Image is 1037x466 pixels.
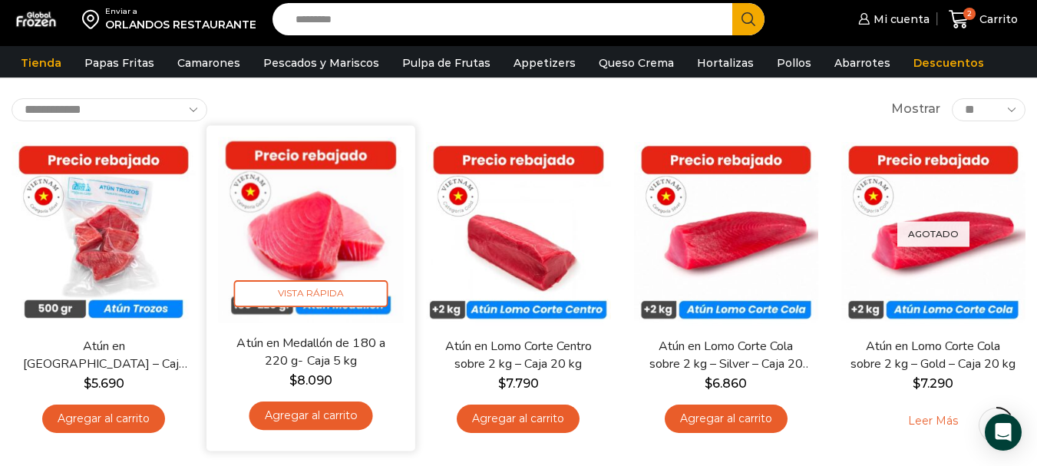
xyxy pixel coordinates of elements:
[13,48,69,78] a: Tienda
[105,6,256,17] div: Enviar a
[705,376,712,391] span: $
[850,338,1016,373] a: Atún en Lomo Corte Cola sobre 2 kg – Gold – Caja 20 kg
[827,48,898,78] a: Abarrotes
[256,48,387,78] a: Pescados y Mariscos
[891,101,940,118] span: Mostrar
[227,334,395,370] a: Atún en Medallón de 180 a 220 g- Caja 5 kg
[435,338,601,373] a: Atún en Lomo Corte Centro sobre 2 kg – Caja 20 kg
[12,98,207,121] select: Pedido de la tienda
[249,402,373,430] a: Agregar al carrito: “Atún en Medallón de 180 a 220 g- Caja 5 kg”
[170,48,248,78] a: Camarones
[591,48,682,78] a: Queso Crema
[643,338,809,373] a: Atún en Lomo Corte Cola sobre 2 kg – Silver – Caja 20 kg
[665,405,788,433] a: Agregar al carrito: “Atún en Lomo Corte Cola sobre 2 kg - Silver - Caja 20 kg”
[897,221,969,246] p: Agotado
[289,373,332,388] bdi: 8.090
[976,12,1018,27] span: Carrito
[82,6,105,32] img: address-field-icon.svg
[506,48,583,78] a: Appetizers
[769,48,819,78] a: Pollos
[289,373,297,388] span: $
[945,2,1022,38] a: 2 Carrito
[234,280,388,307] span: Vista Rápida
[498,376,506,391] span: $
[985,414,1022,451] div: Open Intercom Messenger
[77,48,162,78] a: Papas Fritas
[906,48,992,78] a: Descuentos
[21,338,187,373] a: Atún en [GEOGRAPHIC_DATA] – Caja 10 kg
[84,376,124,391] bdi: 5.690
[84,376,91,391] span: $
[870,12,930,27] span: Mi cuenta
[913,376,920,391] span: $
[105,17,256,32] div: ORLANDOS RESTAURANTE
[913,376,953,391] bdi: 7.290
[732,3,765,35] button: Search button
[689,48,761,78] a: Hortalizas
[885,405,983,437] a: Leé más sobre “Atún en Lomo Corte Cola sobre 2 kg - Gold – Caja 20 kg”
[457,405,580,433] a: Agregar al carrito: “Atún en Lomo Corte Centro sobre 2 kg - Caja 20 kg”
[42,405,165,433] a: Agregar al carrito: “Atún en Trozos - Caja 10 kg”
[395,48,498,78] a: Pulpa de Frutas
[705,376,747,391] bdi: 6.860
[854,4,930,35] a: Mi cuenta
[498,376,539,391] bdi: 7.790
[963,8,976,20] span: 2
